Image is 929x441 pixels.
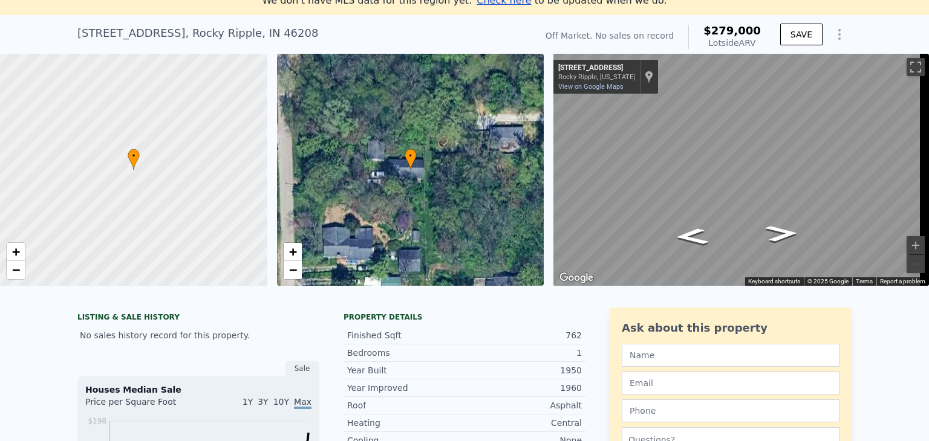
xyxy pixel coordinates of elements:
a: Zoom out [284,261,302,279]
div: Price per Square Foot [85,396,198,415]
span: • [128,150,140,161]
div: Roof [347,399,464,411]
div: • [128,149,140,170]
div: 1960 [464,382,582,394]
div: Lotside ARV [703,37,761,49]
button: Show Options [827,22,852,47]
path: Go North, Crown St [660,224,723,249]
div: 762 [464,329,582,341]
span: − [288,262,296,277]
span: + [12,244,20,259]
span: 1Y [243,397,253,407]
div: • [405,149,417,170]
div: No sales history record for this property. [77,324,319,346]
input: Email [622,372,839,394]
div: Year Improved [347,382,464,394]
a: Open this area in Google Maps (opens a new window) [556,270,596,286]
div: Asphalt [464,399,582,411]
div: [STREET_ADDRESS] [558,63,635,73]
a: Report a problem [880,278,925,285]
span: 10Y [273,397,289,407]
button: Zoom out [907,255,925,273]
div: [STREET_ADDRESS] , Rocky Ripple , IN 46208 [77,25,318,42]
span: © 2025 Google [807,278,849,285]
img: Google [556,270,596,286]
div: Off Market. No sales on record [546,30,674,42]
button: Keyboard shortcuts [748,277,800,286]
div: Street View [553,54,929,286]
span: + [288,244,296,259]
a: Terms [856,278,873,285]
span: 3Y [258,397,268,407]
div: Sale [285,361,319,376]
input: Phone [622,399,839,422]
a: Zoom out [7,261,25,279]
div: 1950 [464,364,582,376]
input: Name [622,344,839,367]
a: Show location on map [645,70,653,83]
span: • [405,150,417,161]
tspan: $198 [88,417,106,425]
span: − [12,262,20,277]
button: Zoom in [907,236,925,254]
div: Property details [344,312,585,322]
div: 1 [464,347,582,359]
button: SAVE [780,24,823,45]
span: $279,000 [703,24,761,37]
button: Toggle fullscreen view [907,58,925,76]
a: Zoom in [284,243,302,261]
div: Central [464,417,582,429]
a: Zoom in [7,243,25,261]
div: LISTING & SALE HISTORY [77,312,319,324]
div: Ask about this property [622,320,839,336]
div: Bedrooms [347,347,464,359]
a: View on Google Maps [558,83,624,91]
path: Go South, Crown St [751,221,812,246]
div: Year Built [347,364,464,376]
div: Rocky Ripple, [US_STATE] [558,73,635,81]
div: Map [553,54,929,286]
div: Heating [347,417,464,429]
span: Max [294,397,311,409]
div: Houses Median Sale [85,384,311,396]
div: Finished Sqft [347,329,464,341]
